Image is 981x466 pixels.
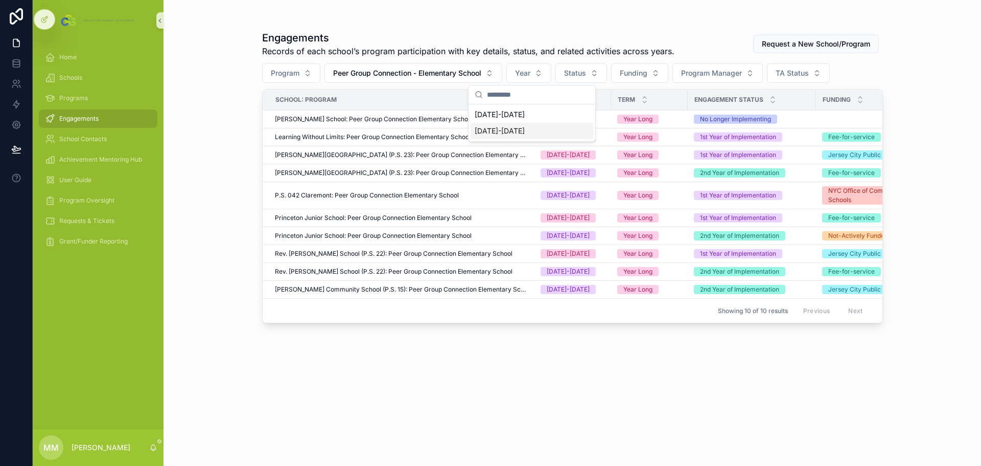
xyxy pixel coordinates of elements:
a: [PERSON_NAME] Community School (P.S. 15): Peer Group Connection Elementary School [275,285,528,294]
a: 1st Year of Implementation [694,249,810,258]
div: 2nd Year of Implementation [700,168,779,177]
a: Year Long [617,249,682,258]
div: [DATE]-[DATE] [471,106,593,123]
span: Showing 10 of 10 results [718,307,788,315]
a: [DATE]-[DATE] [541,285,605,294]
button: Select Button [767,63,830,83]
span: Funding [620,68,647,78]
span: Achievement Mentoring Hub [59,156,142,164]
a: 1st Year of Implementation [694,150,810,160]
div: Year Long [623,213,652,223]
div: [DATE]-[DATE] [547,285,590,294]
div: Not-Actively Funded [828,231,888,240]
span: School: Program [275,96,337,104]
span: MM [43,441,59,454]
div: 1st Year of Implementation [700,249,776,258]
a: Requests & Tickets [39,212,157,230]
div: 1st Year of Implementation [700,213,776,223]
a: 1st Year of Implementation [694,191,810,200]
a: Learning Without Limits: Peer Group Connection Elementary School [275,133,528,141]
a: Year Long [617,150,682,160]
a: 2nd Year of Implementation [694,267,810,276]
a: P.S. 042 Claremont: Peer Group Connection Elementary School [275,191,528,199]
div: 1st Year of Implementation [700,150,776,160]
div: [DATE]-[DATE] [547,213,590,223]
a: Fee-for-service [822,213,913,223]
a: NYC Office of Community Schools [822,186,913,205]
a: [DATE]-[DATE] [541,168,605,177]
p: [PERSON_NAME] [72,442,130,453]
span: Rev. [PERSON_NAME] School (P.S. 22): Peer Group Connection Elementary School [275,250,512,258]
a: Year Long [617,267,682,276]
span: TA Status [776,68,809,78]
span: Program Oversight [59,196,114,205]
a: Year Long [617,231,682,240]
div: Year Long [623,115,652,124]
span: Engagements [59,115,99,123]
div: Jersey City Public Schools [828,150,905,160]
h1: Engagements [262,31,674,45]
button: Select Button [324,63,502,83]
span: Request a New School/Program [762,39,870,49]
div: 1st Year of Implementation [700,132,776,142]
span: Princeton Junior School: Peer Group Connection Elementary School [275,232,472,240]
a: User Guide [39,171,157,189]
div: NYC Office of Community Schools [828,186,906,205]
div: Year Long [623,285,652,294]
div: Year Long [623,231,652,240]
div: No Longer Implementing [700,115,771,124]
a: Not-Actively Funded [822,231,913,240]
div: Jersey City Public Schools [828,285,905,294]
div: [DATE]-[DATE] [471,123,593,139]
span: Year [515,68,530,78]
a: Rev. [PERSON_NAME] School (P.S. 22): Peer Group Connection Elementary School [275,268,528,276]
a: Year Long [617,285,682,294]
a: Schools [39,69,157,87]
div: Year Long [623,267,652,276]
a: Grant/Funder Reporting [39,232,157,251]
span: Schools [59,74,82,82]
a: Engagements [39,109,157,128]
a: 1st Year of Implementation [694,213,810,223]
div: [DATE]-[DATE] [547,267,590,276]
a: [DATE]-[DATE] [541,191,605,200]
span: Home [59,53,77,61]
a: Jersey City Public Schools [822,249,913,258]
a: [DATE]-[DATE] [541,249,605,258]
a: Home [39,48,157,66]
a: [PERSON_NAME][GEOGRAPHIC_DATA] (P.S. 23): Peer Group Connection Elementary School [275,151,528,159]
a: Fee-for-service [822,132,913,142]
a: Princeton Junior School: Peer Group Connection Elementary School [275,232,528,240]
span: Learning Without Limits: Peer Group Connection Elementary School [275,133,471,141]
span: Peer Group Connection - Elementary School [333,68,481,78]
div: Fee-for-service [828,267,875,276]
span: Status [564,68,586,78]
a: 1st Year of Implementation [694,132,810,142]
div: [DATE]-[DATE] [547,231,590,240]
div: Fee-for-service [828,132,875,142]
button: Select Button [262,63,320,83]
span: Term [618,96,635,104]
a: Program Oversight [39,191,157,210]
a: Year Long [617,168,682,177]
a: Achievement Mentoring Hub [39,150,157,169]
button: Select Button [506,63,551,83]
button: Request a New School/Program [753,35,879,53]
span: Rev. [PERSON_NAME] School (P.S. 22): Peer Group Connection Elementary School [275,268,512,276]
div: Suggestions [469,104,595,141]
img: App logo [59,12,137,29]
span: Princeton Junior School: Peer Group Connection Elementary School [275,214,472,222]
a: [PERSON_NAME] School: Peer Group Connection Elementary School [275,115,528,123]
a: [PERSON_NAME][GEOGRAPHIC_DATA] (P.S. 23): Peer Group Connection Elementary School [275,169,528,177]
a: Princeton Junior School: Peer Group Connection Elementary School [275,214,528,222]
div: Year Long [623,191,652,200]
span: Requests & Tickets [59,217,114,225]
a: 2nd Year of Implementation [694,168,810,177]
a: [DATE]-[DATE] [541,267,605,276]
div: Year Long [623,132,652,142]
div: Jersey City Public Schools [828,249,905,258]
div: [DATE]-[DATE] [547,150,590,160]
span: Records of each school’s program participation with key details, status, and related activities a... [262,45,674,57]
